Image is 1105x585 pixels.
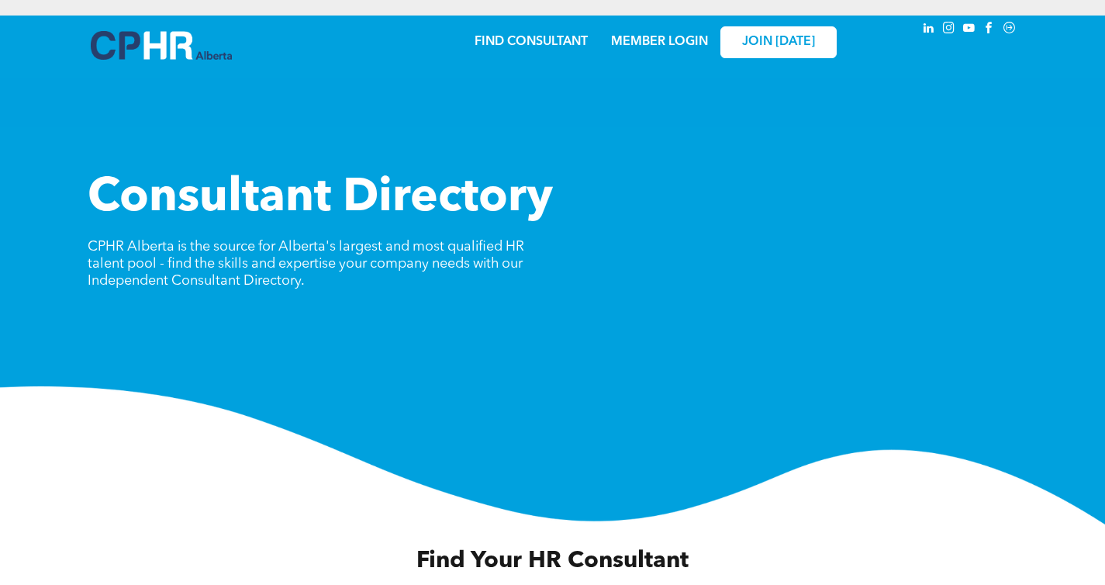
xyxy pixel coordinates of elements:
a: FIND CONSULTANT [475,36,588,48]
span: Find Your HR Consultant [416,549,689,573]
a: instagram [941,19,958,40]
a: youtube [961,19,978,40]
span: Consultant Directory [88,175,553,222]
img: A blue and white logo for cp alberta [91,31,232,60]
a: Social network [1001,19,1018,40]
a: MEMBER LOGIN [611,36,708,48]
a: linkedin [920,19,938,40]
span: JOIN [DATE] [742,35,815,50]
a: JOIN [DATE] [720,26,837,58]
span: CPHR Alberta is the source for Alberta's largest and most qualified HR talent pool - find the ski... [88,240,524,288]
a: facebook [981,19,998,40]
